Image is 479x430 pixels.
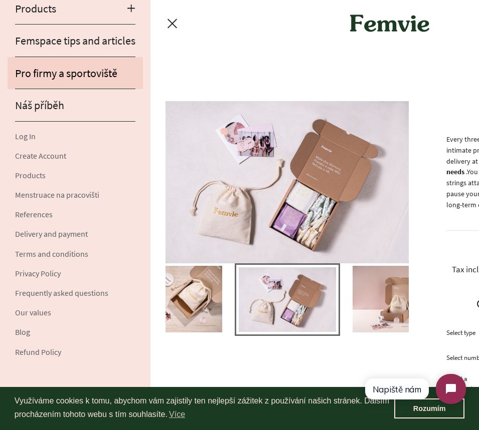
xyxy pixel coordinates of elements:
[8,244,143,264] a: Terms and conditions
[466,167,467,176] span: .
[166,101,409,263] img: TER06153_nahled_55e4d994-aa26-4205-95cb-2843203b3a89_800x.jpg
[122,266,222,333] img: TER07046_nahled_e819ef39-4be1-4e26-87ba-be875aeae645_400x.jpg
[8,89,143,121] a: Náš příběh
[8,127,143,146] a: Log In
[8,303,143,322] a: Our values
[8,146,143,166] a: Create Account
[345,8,435,39] img: Femvie
[8,57,143,89] a: Pro firmy a sportoviště
[8,342,143,362] a: Refund Policy
[8,283,143,303] a: Frequently asked questions
[8,264,143,283] a: Privacy Policy
[8,185,143,205] a: Menstruace na pracovišti
[8,224,143,244] a: Delivery and payment
[15,395,394,422] span: Využíváme cookies k tomu, abychom vám zajistily ten nejlepší zážitek z používání našich stránek. ...
[8,166,143,185] a: Products
[8,25,143,57] a: Femspace tips and articles
[356,365,474,412] iframe: Tidio Chat
[239,267,336,332] img: TER06153_nahled_55e4d994-aa26-4205-95cb-2843203b3a89_400x.jpg
[8,322,143,342] a: Blog
[168,407,187,422] a: learn more about cookies
[8,205,143,224] a: References
[353,266,453,333] img: TER07022_nahled_8cbbf038-df9d-495c-8a81-dc3926471646_400x.jpg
